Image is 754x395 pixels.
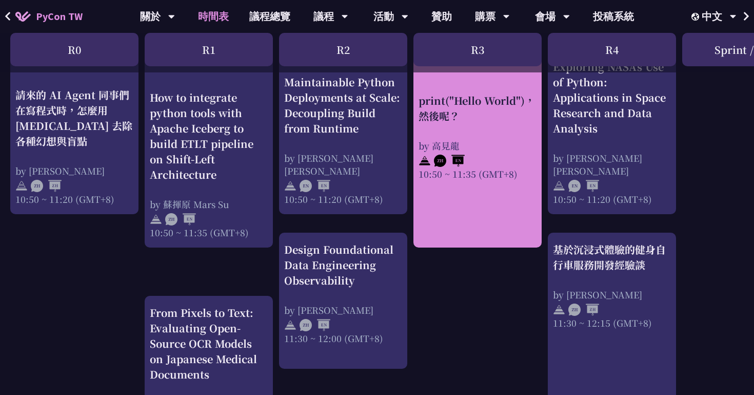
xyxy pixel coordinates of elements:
img: svg+xml;base64,PHN2ZyB4bWxucz0iaHR0cDovL3d3dy53My5vcmcvMjAwMC9zdmciIHdpZHRoPSIyNCIgaGVpZ2h0PSIyNC... [419,155,431,167]
img: svg+xml;base64,PHN2ZyB4bWxucz0iaHR0cDovL3d3dy53My5vcmcvMjAwMC9zdmciIHdpZHRoPSIyNCIgaGVpZ2h0PSIyNC... [284,180,296,192]
div: How to integrate python tools with Apache Iceberg to build ETLT pipeline on Shift-Left Architecture [150,90,268,182]
img: ZHZH.38617ef.svg [31,180,62,192]
img: svg+xml;base64,PHN2ZyB4bWxucz0iaHR0cDovL3d3dy53My5vcmcvMjAwMC9zdmciIHdpZHRoPSIyNCIgaGVpZ2h0PSIyNC... [553,180,565,192]
div: R2 [279,33,407,66]
img: svg+xml;base64,PHN2ZyB4bWxucz0iaHR0cDovL3d3dy53My5vcmcvMjAwMC9zdmciIHdpZHRoPSIyNCIgaGVpZ2h0PSIyNC... [553,304,565,316]
img: ZHEN.371966e.svg [165,214,196,226]
div: by 高見龍 [419,139,537,152]
a: How to integrate python tools with Apache Iceberg to build ETLT pipeline on Shift-Left Architectu... [150,59,268,239]
div: by [PERSON_NAME] [284,304,402,316]
img: ENEN.5a408d1.svg [300,180,330,192]
div: R3 [413,33,542,66]
div: 請來的 AI Agent 同事們在寫程式時，怎麼用 [MEDICAL_DATA] 去除各種幻想與盲點 [15,87,133,149]
img: ZHZH.38617ef.svg [568,304,599,316]
a: print("Hello World")，然後呢？ by 高見龍 10:50 ~ 11:35 (GMT+8) [419,59,537,239]
div: 10:50 ~ 11:20 (GMT+8) [284,193,402,205]
div: 基於沉浸式體驗的健身自行車服務開發經驗談 [553,242,671,273]
div: 10:50 ~ 11:35 (GMT+8) [150,226,268,239]
div: Exploring NASA's Use of Python: Applications in Space Research and Data Analysis [553,59,671,136]
div: Design Foundational Data Engineering Observability [284,242,402,288]
div: 10:50 ~ 11:20 (GMT+8) [553,193,671,205]
img: ZHEN.371966e.svg [300,319,330,331]
div: 11:30 ~ 12:00 (GMT+8) [284,332,402,345]
a: Exploring NASA's Use of Python: Applications in Space Research and Data Analysis by [PERSON_NAME]... [553,59,671,205]
img: ZHEN.371966e.svg [434,155,465,167]
div: 10:50 ~ 11:20 (GMT+8) [15,193,133,205]
img: svg+xml;base64,PHN2ZyB4bWxucz0iaHR0cDovL3d3dy53My5vcmcvMjAwMC9zdmciIHdpZHRoPSIyNCIgaGVpZ2h0PSIyNC... [284,319,296,331]
img: svg+xml;base64,PHN2ZyB4bWxucz0iaHR0cDovL3d3dy53My5vcmcvMjAwMC9zdmciIHdpZHRoPSIyNCIgaGVpZ2h0PSIyNC... [150,214,162,226]
div: R1 [145,33,273,66]
img: svg+xml;base64,PHN2ZyB4bWxucz0iaHR0cDovL3d3dy53My5vcmcvMjAwMC9zdmciIHdpZHRoPSIyNCIgaGVpZ2h0PSIyNC... [15,180,28,192]
div: 11:30 ~ 12:15 (GMT+8) [553,316,671,329]
a: 請來的 AI Agent 同事們在寫程式時，怎麼用 [MEDICAL_DATA] 去除各種幻想與盲點 by [PERSON_NAME] 10:50 ~ 11:20 (GMT+8) [15,59,133,205]
img: Home icon of PyCon TW 2025 [15,11,31,22]
div: by [PERSON_NAME] [PERSON_NAME] [553,152,671,177]
a: PyCon TW [5,4,93,29]
div: by [PERSON_NAME] [15,164,133,177]
span: PyCon TW [36,9,83,24]
div: by 蘇揮原 Mars Su [150,198,268,211]
div: R0 [10,33,138,66]
div: From Pixels to Text: Evaluating Open-Source OCR Models on Japanese Medical Documents [150,305,268,382]
img: ENEN.5a408d1.svg [568,180,599,192]
div: R4 [548,33,676,66]
a: Maintainable Python Deployments at Scale: Decoupling Build from Runtime by [PERSON_NAME] [PERSON_... [284,59,402,205]
a: Design Foundational Data Engineering Observability by [PERSON_NAME] 11:30 ~ 12:00 (GMT+8) [284,242,402,360]
div: by [PERSON_NAME] [553,288,671,301]
img: Locale Icon [691,13,702,21]
div: Maintainable Python Deployments at Scale: Decoupling Build from Runtime [284,74,402,136]
div: print("Hello World")，然後呢？ [419,92,537,123]
div: by [PERSON_NAME] [PERSON_NAME] [284,152,402,177]
div: 10:50 ~ 11:35 (GMT+8) [419,167,537,180]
